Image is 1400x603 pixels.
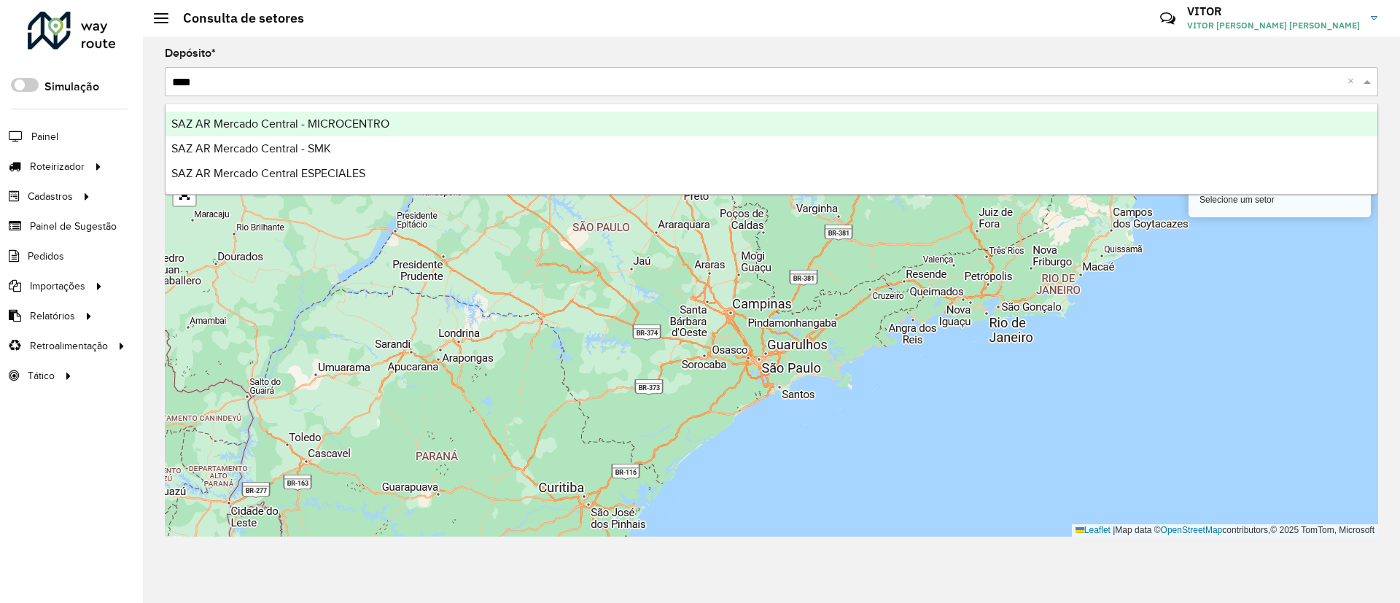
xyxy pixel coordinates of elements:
h3: VITOR [1187,4,1360,18]
a: OpenStreetMap [1161,525,1223,535]
label: Simulação [44,78,99,96]
span: Roteirizador [30,159,85,174]
div: Selecione um setor [1189,182,1371,217]
span: Relatórios [30,308,75,324]
span: Painel de Sugestão [30,219,117,234]
div: Map data © contributors,© 2025 TomTom, Microsoft [1072,524,1378,537]
h2: Consulta de setores [168,10,304,26]
span: SAZ AR Mercado Central - SMK [171,142,331,155]
span: VITOR [PERSON_NAME] [PERSON_NAME] [1187,19,1360,32]
a: Abrir mapa em tela cheia [174,184,195,206]
span: Clear all [1347,73,1360,90]
span: SAZ AR Mercado Central - MICROCENTRO [171,117,389,130]
span: Tático [28,368,55,384]
label: Depósito [165,44,216,62]
span: Importações [30,279,85,294]
ng-dropdown-panel: Options list [165,104,1378,195]
span: Painel [31,129,58,144]
span: Retroalimentação [30,338,108,354]
span: | [1113,525,1115,535]
span: SAZ AR Mercado Central ESPECIALES [171,167,365,179]
span: Pedidos [28,249,64,264]
span: Cadastros [28,189,73,204]
a: Leaflet [1076,525,1111,535]
a: Contato Rápido [1152,3,1183,34]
